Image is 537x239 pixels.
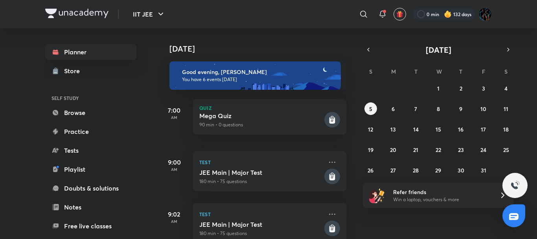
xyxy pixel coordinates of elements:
[199,112,323,120] h5: Mega Quiz
[436,126,441,133] abbr: October 15, 2025
[392,105,395,113] abbr: October 6, 2025
[368,146,373,154] abbr: October 19, 2025
[458,126,463,133] abbr: October 16, 2025
[480,146,486,154] abbr: October 24, 2025
[169,61,341,90] img: evening
[199,220,323,228] h5: JEE Main | Major Test
[45,218,136,234] a: Free live classes
[477,123,490,135] button: October 17, 2025
[364,164,377,176] button: October 26, 2025
[45,124,136,139] a: Practice
[454,143,467,156] button: October 23, 2025
[460,85,462,92] abbr: October 2, 2025
[158,115,190,120] p: AM
[410,102,422,115] button: October 7, 2025
[45,9,109,20] a: Company Logo
[158,209,190,219] h5: 9:02
[199,169,323,176] h5: JEE Main | Major Test
[478,7,492,21] img: Umang Raj
[45,44,136,60] a: Planner
[64,66,85,76] div: Store
[199,178,323,185] p: 180 min • 75 questions
[432,123,445,135] button: October 15, 2025
[387,164,399,176] button: October 27, 2025
[413,167,419,174] abbr: October 28, 2025
[390,167,396,174] abbr: October 27, 2025
[45,161,136,177] a: Playlist
[436,146,441,154] abbr: October 22, 2025
[413,146,418,154] abbr: October 21, 2025
[437,85,440,92] abbr: October 1, 2025
[504,85,508,92] abbr: October 4, 2025
[414,68,417,75] abbr: Tuesday
[413,126,419,133] abbr: October 14, 2025
[390,126,396,133] abbr: October 13, 2025
[503,146,509,154] abbr: October 25, 2025
[477,82,490,94] button: October 3, 2025
[182,76,334,83] p: You have 6 events [DATE]
[369,68,372,75] abbr: Sunday
[432,82,445,94] button: October 1, 2025
[500,123,512,135] button: October 18, 2025
[481,167,486,174] abbr: October 31, 2025
[500,102,512,115] button: October 11, 2025
[128,6,170,22] button: IIT JEE
[387,102,399,115] button: October 6, 2025
[454,164,467,176] button: October 30, 2025
[410,143,422,156] button: October 21, 2025
[45,9,109,18] img: Company Logo
[199,209,323,219] p: Test
[391,68,396,75] abbr: Monday
[432,164,445,176] button: October 29, 2025
[503,126,509,133] abbr: October 18, 2025
[387,123,399,135] button: October 13, 2025
[444,10,452,18] img: streak
[199,157,323,167] p: Test
[482,85,485,92] abbr: October 3, 2025
[158,167,190,172] p: AM
[393,196,490,203] p: Win a laptop, vouchers & more
[394,8,406,20] button: avatar
[45,199,136,215] a: Notes
[482,68,485,75] abbr: Friday
[368,167,373,174] abbr: October 26, 2025
[477,102,490,115] button: October 10, 2025
[437,105,440,113] abbr: October 8, 2025
[45,63,136,79] a: Store
[364,102,377,115] button: October 5, 2025
[414,105,417,113] abbr: October 7, 2025
[454,102,467,115] button: October 9, 2025
[458,146,464,154] abbr: October 23, 2025
[199,121,323,128] p: 90 min • 0 questions
[459,68,462,75] abbr: Thursday
[481,126,486,133] abbr: October 17, 2025
[477,164,490,176] button: October 31, 2025
[410,164,422,176] button: October 28, 2025
[410,123,422,135] button: October 14, 2025
[158,157,190,167] h5: 9:00
[369,187,385,203] img: referral
[45,180,136,196] a: Doubts & solutions
[510,181,520,190] img: ttu
[390,146,396,154] abbr: October 20, 2025
[435,167,441,174] abbr: October 29, 2025
[459,105,462,113] abbr: October 9, 2025
[169,44,354,54] h4: [DATE]
[436,68,442,75] abbr: Wednesday
[396,11,403,18] img: avatar
[387,143,399,156] button: October 20, 2025
[374,44,503,55] button: [DATE]
[45,143,136,158] a: Tests
[504,105,508,113] abbr: October 11, 2025
[368,126,373,133] abbr: October 12, 2025
[364,123,377,135] button: October 12, 2025
[45,105,136,120] a: Browse
[454,123,467,135] button: October 16, 2025
[477,143,490,156] button: October 24, 2025
[504,68,508,75] abbr: Saturday
[199,230,323,237] p: 180 min • 75 questions
[182,69,334,76] h6: Good evening, [PERSON_NAME]
[364,143,377,156] button: October 19, 2025
[45,91,136,105] h6: SELF STUDY
[458,167,464,174] abbr: October 30, 2025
